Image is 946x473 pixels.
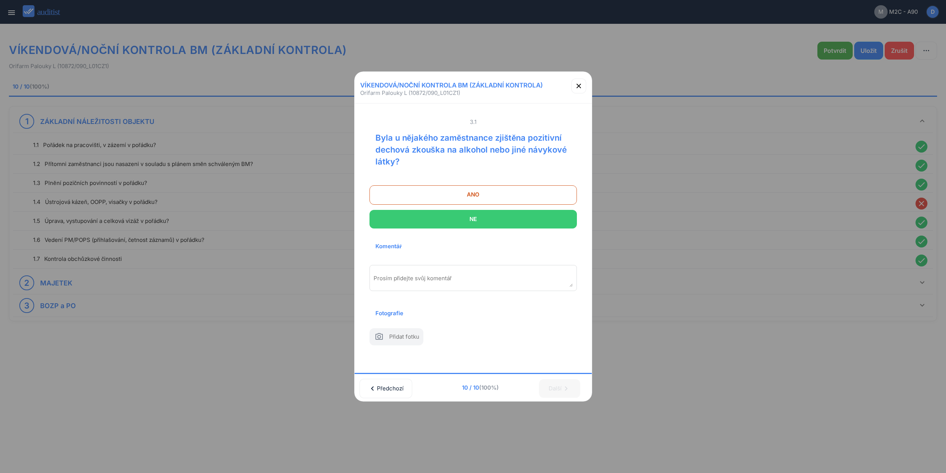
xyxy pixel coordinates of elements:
span: Orifarm Palouky L (10872/090_L01CZ1) [360,89,460,97]
h2: Komentář [369,234,408,258]
span: NE [379,212,568,227]
i: chevron_left [368,384,377,393]
span: Přidat fotku [389,333,420,343]
div: Byla u nějakého zaměstnance zjištěna pozitivní dechová zkouška na alkohol nebo jiné návykové látky? [369,126,577,167]
span: 3.1 [369,118,577,126]
h2: Fotografie [369,301,409,325]
span: (100%) [479,384,499,391]
button: Předchozí [359,379,412,398]
textarea: Prosím přidejte svůj komentář [374,275,573,287]
h1: VÍKENDOVÁ/NOČNÍ KONTROLA BM (ZÁKLADNÍ KONTROLA) [358,79,545,92]
div: Předchozí [369,380,403,397]
span: 10 / 10 [424,384,537,392]
span: ANO [379,187,568,202]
